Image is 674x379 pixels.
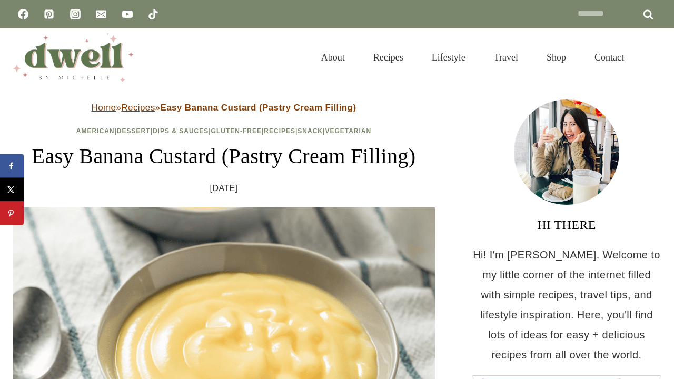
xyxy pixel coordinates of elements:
a: Travel [480,39,532,76]
a: Contact [580,39,638,76]
a: Facebook [13,4,34,25]
span: | | | | | | [76,127,371,135]
a: American [76,127,115,135]
a: Instagram [65,4,86,25]
span: » » [92,103,356,113]
time: [DATE] [210,181,238,196]
a: YouTube [117,4,138,25]
a: Email [91,4,112,25]
a: Recipes [264,127,295,135]
a: Pinterest [38,4,60,25]
a: Dips & Sauces [153,127,209,135]
h1: Easy Banana Custard (Pastry Cream Filling) [13,141,435,172]
h3: HI THERE [472,215,661,234]
strong: Easy Banana Custard (Pastry Cream Filling) [160,103,356,113]
button: View Search Form [643,48,661,66]
a: TikTok [143,4,164,25]
a: Vegetarian [325,127,371,135]
a: Recipes [359,39,418,76]
a: Dessert [117,127,151,135]
img: DWELL by michelle [13,33,134,82]
a: Shop [532,39,580,76]
a: About [307,39,359,76]
p: Hi! I'm [PERSON_NAME]. Welcome to my little corner of the internet filled with simple recipes, tr... [472,245,661,365]
a: Gluten-Free [211,127,262,135]
a: Recipes [121,103,155,113]
a: Snack [298,127,323,135]
a: Lifestyle [418,39,480,76]
a: Home [92,103,116,113]
nav: Primary Navigation [307,39,638,76]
